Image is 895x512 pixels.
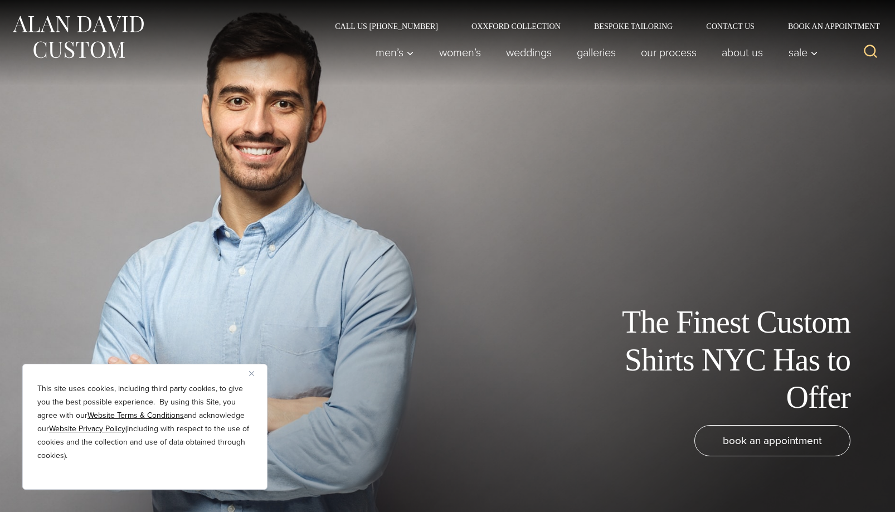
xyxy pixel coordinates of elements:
[629,41,709,64] a: Our Process
[788,47,818,58] span: Sale
[249,367,262,380] button: Close
[857,39,884,66] button: View Search Form
[249,371,254,376] img: Close
[689,22,771,30] a: Contact Us
[87,409,184,421] a: Website Terms & Conditions
[723,432,822,448] span: book an appointment
[709,41,776,64] a: About Us
[455,22,577,30] a: Oxxford Collection
[565,41,629,64] a: Galleries
[49,423,125,435] a: Website Privacy Policy
[318,22,884,30] nav: Secondary Navigation
[427,41,494,64] a: Women’s
[577,22,689,30] a: Bespoke Tailoring
[694,425,850,456] a: book an appointment
[37,382,252,462] p: This site uses cookies, including third party cookies, to give you the best possible experience. ...
[375,47,414,58] span: Men’s
[11,12,145,62] img: Alan David Custom
[771,22,884,30] a: Book an Appointment
[600,304,850,416] h1: The Finest Custom Shirts NYC Has to Offer
[318,22,455,30] a: Call Us [PHONE_NUMBER]
[363,41,824,64] nav: Primary Navigation
[494,41,565,64] a: weddings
